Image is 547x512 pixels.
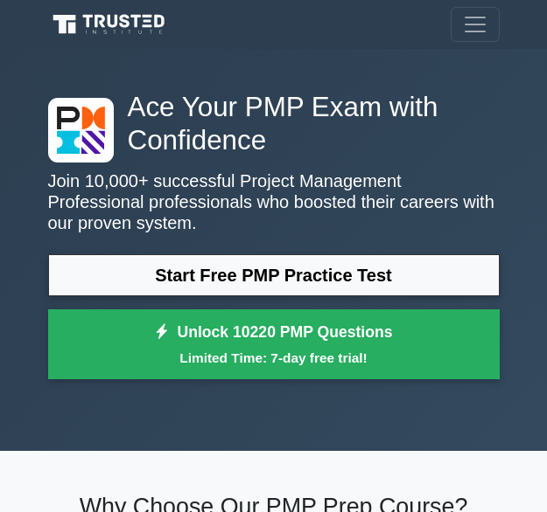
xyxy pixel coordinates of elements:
[48,309,500,379] a: Unlock 10220 PMP QuestionsLimited Time: 7-day free trial!
[451,7,500,42] button: Toggle navigation
[70,348,478,368] small: Limited Time: 7-day free trial!
[48,91,500,156] h1: Ace Your PMP Exam with Confidence
[48,170,500,233] p: Join 10,000+ successful Project Management Professional professionals who boosted their careers w...
[48,254,500,296] a: Start Free PMP Practice Test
